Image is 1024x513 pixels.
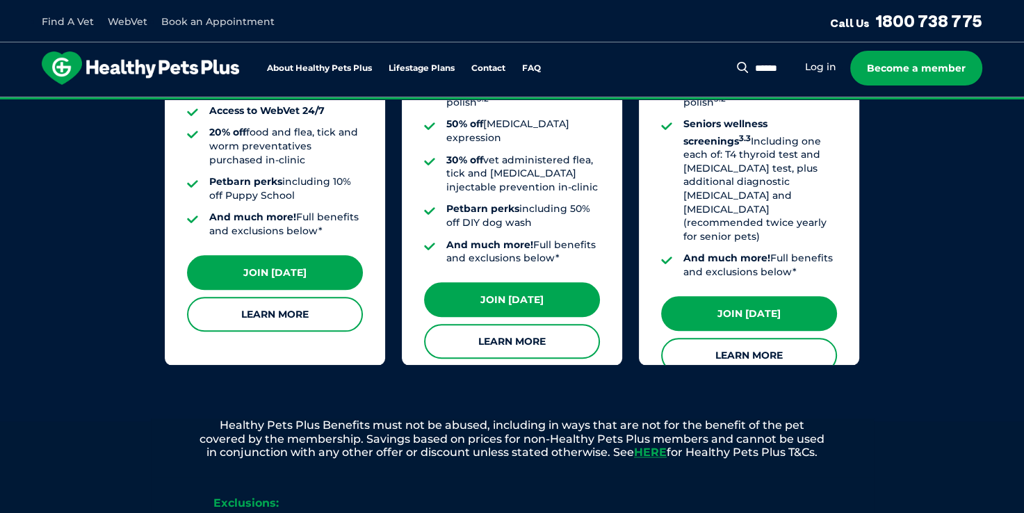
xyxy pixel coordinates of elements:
button: Search [734,60,751,74]
li: Full benefits and exclusions below* [209,211,363,238]
strong: And much more! [209,211,296,223]
li: [MEDICAL_DATA] expression [446,117,600,145]
a: Become a member [850,51,982,85]
a: Join [DATE] [661,296,837,331]
strong: Petbarn perks [446,202,519,215]
a: Join [DATE] [187,255,363,290]
p: Healthy Pets Plus Benefits must not be abused, including in ways that are not for the benefit of ... [151,418,874,459]
strong: And much more! [446,238,533,251]
strong: Access to WebVet 24/7 [209,104,325,117]
span: Call Us [830,16,870,30]
span: Proactive, preventative wellness program designed to keep your pet healthier and happier for longer [252,97,772,110]
a: Learn More [187,297,363,332]
a: WebVet [108,15,147,28]
strong: 20% off [209,126,246,138]
a: Find A Vet [42,15,94,28]
a: Book an Appointment [161,15,275,28]
sup: 3.3 [739,133,751,142]
strong: Petbarn perks [209,175,282,188]
a: About Healthy Pets Plus [267,64,372,73]
a: Learn More [661,338,837,373]
li: including 10% off Puppy School [209,175,363,202]
a: Log in [805,60,836,74]
a: Contact [471,64,505,73]
strong: 50% off [446,117,483,130]
a: HERE [634,446,667,459]
a: FAQ [522,64,541,73]
a: Learn More [424,324,600,359]
li: vet administered flea, tick and [MEDICAL_DATA] injectable prevention in-clinic [446,154,600,195]
li: Full benefits and exclusions below* [683,252,837,279]
li: including 50% off DIY dog wash [446,202,600,229]
li: Including one each of: T4 thyroid test and [MEDICAL_DATA] test, plus additional diagnostic [MEDIC... [683,117,837,243]
li: food and flea, tick and worm preventatives purchased in-clinic [209,126,363,167]
img: hpp-logo [42,51,239,85]
strong: Seniors wellness screenings [683,117,767,147]
strong: Exclusions: [213,496,279,510]
strong: 30% off [446,154,483,166]
li: Full benefits and exclusions below* [446,238,600,266]
strong: And much more! [683,252,770,264]
a: Lifestage Plans [389,64,455,73]
a: Call Us1800 738 775 [830,10,982,31]
a: Join [DATE] [424,282,600,317]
